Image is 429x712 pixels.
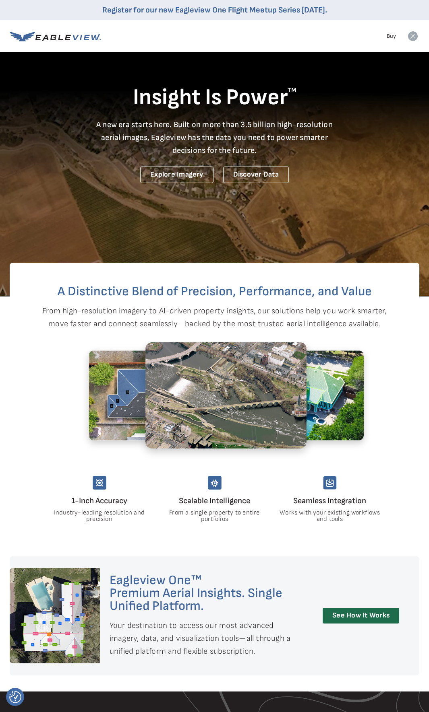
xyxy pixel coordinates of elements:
img: 2.2.png [89,350,226,440]
p: Your destination to access our most advanced imagery, data, and visualization tools—all through a... [110,619,305,658]
a: Buy [387,33,396,40]
img: 4.2.png [227,350,364,440]
button: Consent Preferences [9,691,21,703]
p: Works with your existing workflows and tools [279,510,381,523]
a: Explore Imagery [140,167,213,183]
img: scalable-intelligency.svg [208,476,222,490]
h4: Seamless Integration [279,494,381,507]
img: seamless-integration.svg [323,476,337,490]
a: See How It Works [323,608,399,624]
img: unmatched-accuracy.svg [93,476,106,490]
p: Industry-leading resolution and precision [48,510,150,523]
p: From a single property to entire portfolios [164,510,265,523]
h4: Scalable Intelligence [164,494,266,507]
h4: 1-Inch Accuracy [48,494,151,507]
a: Register for our new Eagleview One Flight Meetup Series [DATE]. [102,5,327,15]
sup: TM [288,86,296,94]
p: From high-resolution imagery to AI-driven property insights, our solutions help you work smarter,... [42,305,387,330]
img: Revisit consent button [9,691,21,703]
h2: Eagleview One™ Premium Aerial Insights. Single Unified Platform. [110,574,305,613]
a: Discover Data [223,167,289,183]
p: A new era starts here. Built on more than 3.5 billion high-resolution aerial images, Eagleview ha... [91,118,338,157]
h1: Insight Is Power [10,84,419,112]
h2: A Distinctive Blend of Precision, Performance, and Value [42,285,387,298]
img: 3.2.png [145,342,307,449]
